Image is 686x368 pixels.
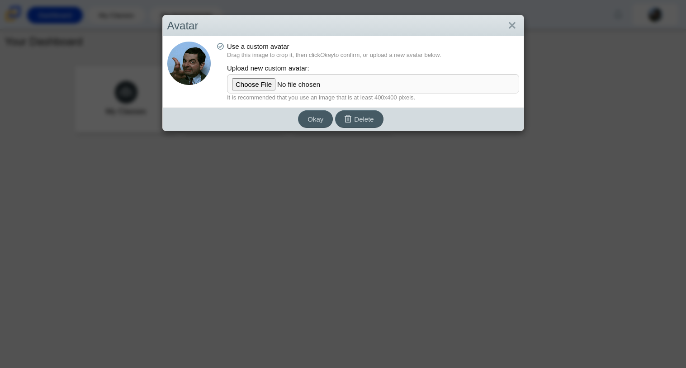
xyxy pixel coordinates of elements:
[298,110,333,128] button: Okay
[335,110,383,128] button: Delete
[227,94,519,102] dfn: It is recommended that you use an image that is at least 400x400 pixels.
[167,42,211,85] img: steven.atilano.Epn1Ze
[320,52,334,58] i: Okay
[227,62,519,74] label: Upload new custom avatar:
[227,51,519,59] dfn: Drag this image to crop it, then click to confirm, or upload a new avatar below.
[505,18,519,33] a: Close
[354,115,374,123] span: Delete
[227,42,289,50] span: Use a custom avatar
[163,15,524,37] div: Avatar
[308,115,323,123] span: Okay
